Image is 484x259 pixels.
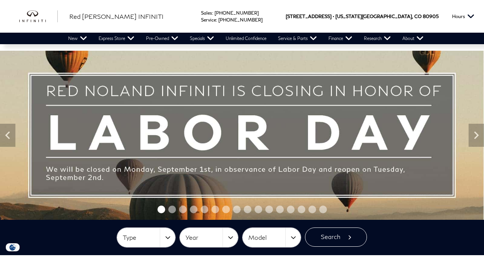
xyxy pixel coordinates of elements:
span: Go to slide 15 [308,206,316,213]
span: Go to slide 5 [201,206,208,213]
a: [PHONE_NUMBER] [218,17,263,23]
span: Go to slide 12 [276,206,284,213]
a: [PHONE_NUMBER] [214,10,259,16]
a: Specials [184,33,220,44]
a: Express Store [93,33,140,44]
span: Go to slide 1 [157,206,165,213]
section: Click to Open Cookie Consent Modal [4,243,22,251]
button: Model [243,228,301,247]
button: Search [305,227,367,247]
span: Service [201,17,216,23]
a: infiniti [19,10,58,23]
span: Year [186,231,223,244]
span: : [216,17,217,23]
a: Research [358,33,397,44]
a: Red [PERSON_NAME] INFINITI [69,12,164,21]
a: Unlimited Confidence [220,33,272,44]
span: Go to slide 6 [211,206,219,213]
span: Go to slide 9 [244,206,251,213]
span: Go to slide 14 [298,206,305,213]
button: Year [180,228,238,247]
span: Red [PERSON_NAME] INFINITI [69,13,164,20]
button: Type [117,228,175,247]
a: Service & Parts [272,33,323,44]
a: Finance [323,33,358,44]
a: New [62,33,93,44]
a: Pre-Owned [140,33,184,44]
span: Go to slide 16 [319,206,327,213]
span: Sales [201,10,212,16]
span: Model [248,231,285,244]
img: Opt-Out Icon [4,243,22,251]
span: Go to slide 13 [287,206,295,213]
nav: Main Navigation [62,33,429,44]
span: Go to slide 3 [179,206,187,213]
a: [STREET_ADDRESS] • [US_STATE][GEOGRAPHIC_DATA], CO 80905 [286,13,439,19]
span: Go to slide 7 [222,206,230,213]
div: Next [469,124,484,147]
a: About [397,33,429,44]
span: Type [123,231,160,244]
span: Go to slide 2 [168,206,176,213]
img: INFINITI [19,10,58,23]
span: Go to slide 4 [190,206,198,213]
span: : [212,10,213,16]
span: Go to slide 11 [265,206,273,213]
span: Go to slide 10 [255,206,262,213]
span: Go to slide 8 [233,206,241,213]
